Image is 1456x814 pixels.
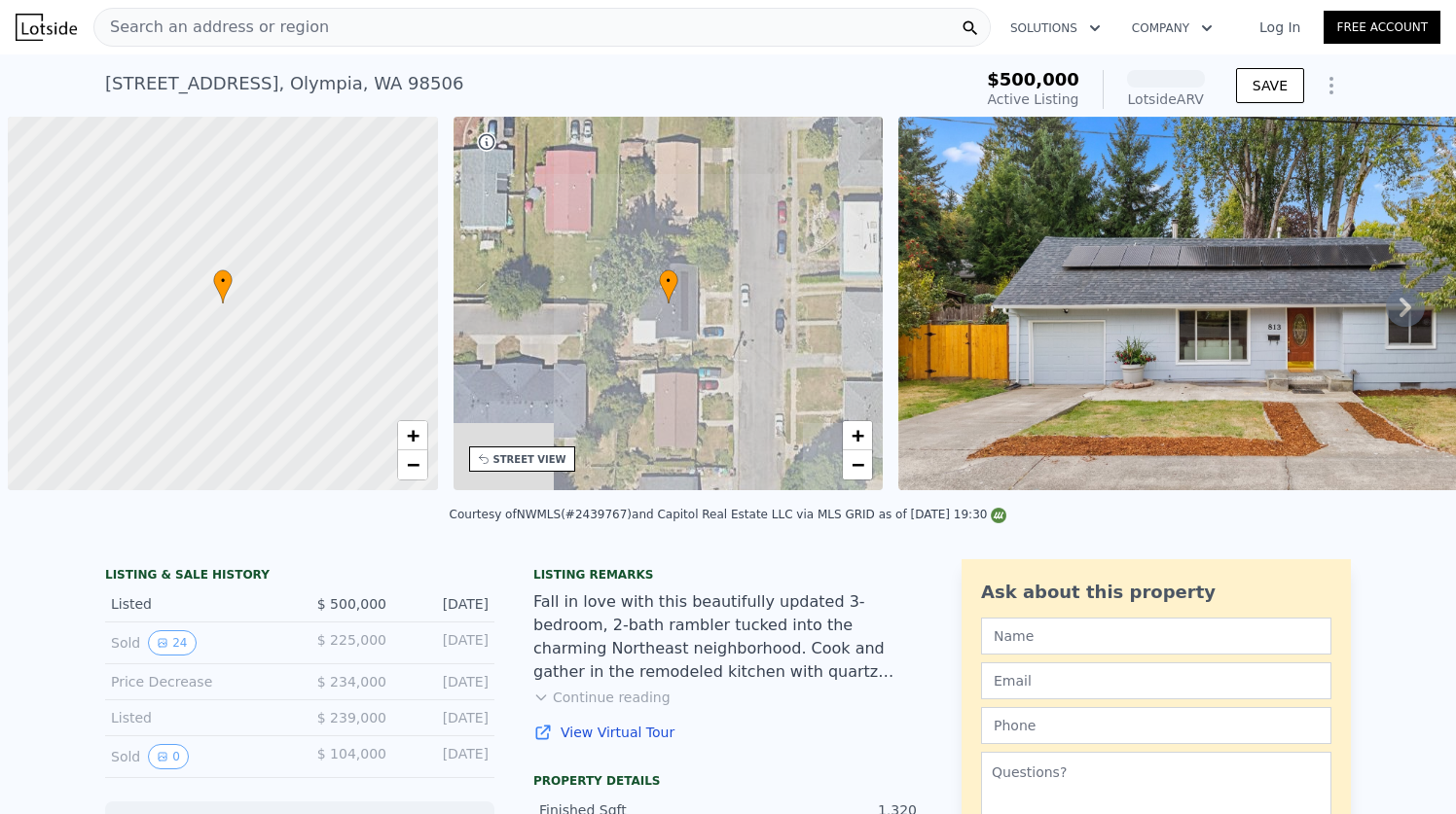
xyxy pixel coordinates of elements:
span: + [406,423,419,447]
div: STREET VIEW [493,452,566,467]
span: $ 239,000 [317,710,386,726]
a: Zoom out [398,450,427,479]
a: Zoom in [843,421,872,450]
button: Continue reading [533,688,671,707]
button: Solutions [995,11,1116,46]
div: [DATE] [402,672,489,691]
a: View Virtual Tour [533,723,923,742]
div: Listing remarks [533,567,923,583]
span: $ 234,000 [317,674,386,690]
div: • [213,269,233,303]
div: [DATE] [402,744,489,769]
button: View historical data [148,630,196,655]
span: $ 104,000 [317,746,386,761]
button: SAVE [1236,68,1304,103]
div: Ask about this property [981,579,1331,606]
img: NWMLS Logo [991,508,1006,523]
span: + [852,423,864,447]
span: $ 225,000 [317,632,386,648]
span: Active Listing [988,91,1079,107]
a: Zoom out [843,450,872,479]
div: Sold [111,744,284,769]
a: Zoom in [398,421,427,450]
input: Name [981,618,1331,655]
div: [DATE] [402,630,489,655]
div: [DATE] [402,594,489,614]
span: • [659,272,678,290]
input: Email [981,662,1331,699]
a: Log In [1236,18,1324,37]
div: Listed [111,594,284,614]
button: Company [1116,11,1228,46]
span: $ 500,000 [317,596,386,612]
button: View historical data [148,744,189,769]
div: Sold [111,630,284,655]
div: Price Decrease [111,672,284,691]
img: Lotside [16,14,77,41]
div: Listed [111,708,284,727]
span: − [852,452,864,477]
div: Courtesy of NWMLS (#2439767) and Capitol Real Estate LLC via MLS GRID as of [DATE] 19:30 [450,508,1007,521]
div: Fall in love with this beautifully updated 3-bedroom, 2-bath rambler tucked into the charming Nor... [533,590,923,684]
span: • [213,272,233,290]
div: Lotside ARV [1127,89,1205,109]
span: Search an address or region [94,16,329,39]
div: Property details [533,773,923,789]
div: [DATE] [402,708,489,727]
span: $500,000 [987,69,1079,89]
span: − [406,452,419,477]
div: [STREET_ADDRESS] , Olympia , WA 98506 [105,70,463,97]
div: LISTING & SALE HISTORY [105,567,494,586]
a: Free Account [1324,11,1440,44]
div: • [659,269,678,303]
button: Show Options [1312,66,1351,105]
input: Phone [981,707,1331,744]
